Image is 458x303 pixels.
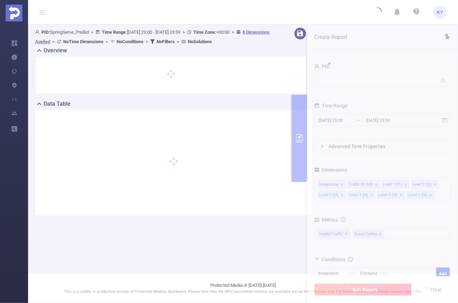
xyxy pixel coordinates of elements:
[44,46,67,55] h2: Overview
[144,39,150,44] span: >
[46,289,440,295] p: This is a stable, in production version of Protected Media's dashboard. Please note that the MRC ...
[102,29,127,35] b: Time Range:
[157,39,175,44] b: No Filters
[35,29,270,44] span: SpringServe_PreBid [DATE] 23:00 - [DATE] 23:59 +00:00
[89,29,95,35] span: >
[35,30,41,34] i: icon: user
[63,39,104,44] b: No Time Dimensions
[28,273,458,303] footer: Protected Media © [DATE]-[DATE]
[188,39,212,44] b: No Solutions
[50,39,57,44] span: >
[175,39,181,44] span: >
[44,100,71,108] h2: Data Table
[180,29,187,35] span: >
[373,7,382,17] i: icon: loading
[41,29,50,35] b: PID:
[230,29,236,35] span: >
[6,5,22,21] img: Protected Media
[437,5,443,19] span: KY
[117,39,144,44] b: No Conditions
[193,29,216,35] b: Time Zone:
[104,39,110,44] span: >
